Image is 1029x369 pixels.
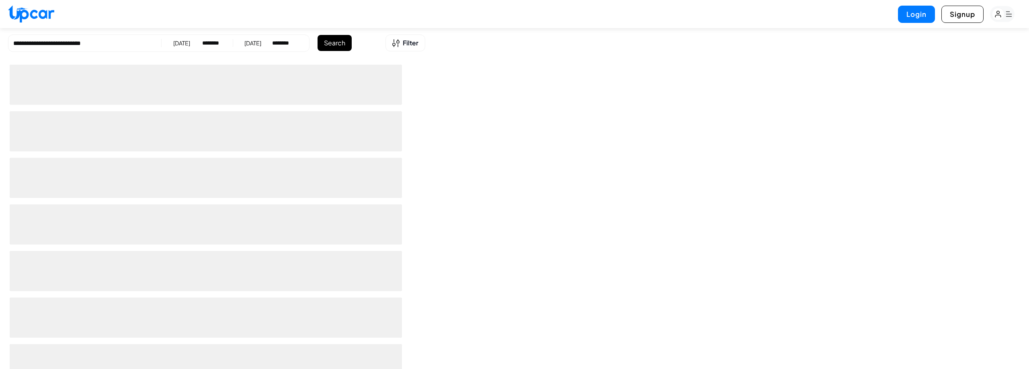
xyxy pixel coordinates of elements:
[941,6,984,23] button: Signup
[244,39,261,47] div: [DATE]
[403,38,418,48] span: Filter
[318,35,352,51] button: Search
[8,5,54,22] img: Upcar Logo
[173,39,190,47] div: [DATE]
[898,6,935,23] button: Login
[385,35,425,51] button: Open filters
